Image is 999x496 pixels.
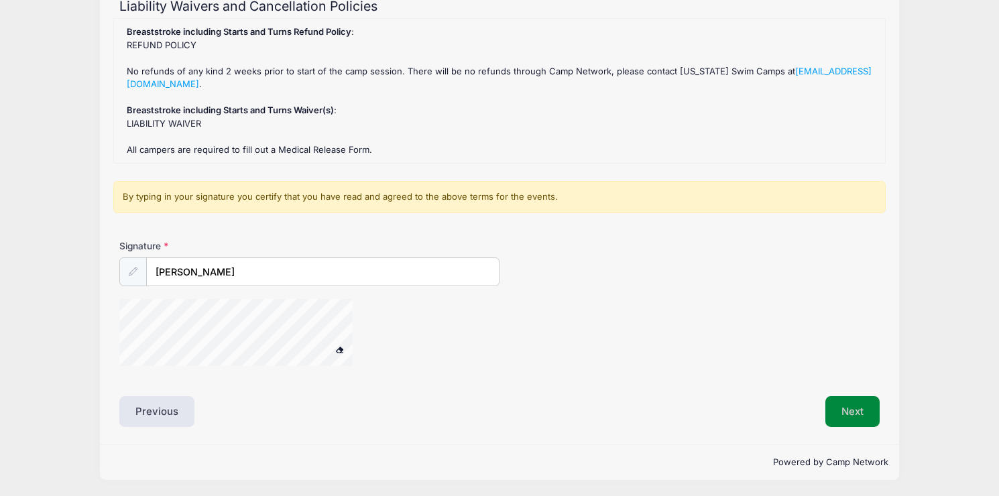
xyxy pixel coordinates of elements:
[127,26,351,37] strong: Breaststroke including Starts and Turns Refund Policy
[111,456,888,469] p: Powered by Camp Network
[121,25,879,156] div: : REFUND POLICY No refunds of any kind 2 weeks prior to start of the camp session. There will be ...
[119,396,194,427] button: Previous
[825,396,880,427] button: Next
[113,181,886,213] div: By typing in your signature you certify that you have read and agreed to the above terms for the ...
[146,257,500,286] input: Enter first and last name
[119,239,309,253] label: Signature
[127,105,334,115] strong: Breaststroke including Starts and Turns Waiver(s)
